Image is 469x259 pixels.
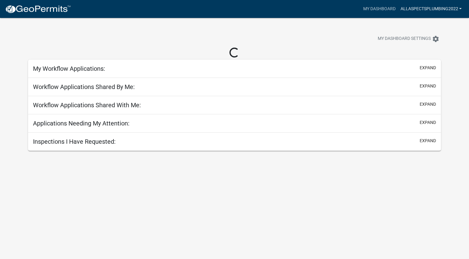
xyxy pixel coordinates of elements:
[373,33,444,45] button: My Dashboard Settingssettings
[420,83,436,89] button: expand
[398,3,464,15] a: AllAspectsPlumbing2022
[420,101,436,108] button: expand
[420,138,436,144] button: expand
[33,83,135,91] h5: Workflow Applications Shared By Me:
[33,101,141,109] h5: Workflow Applications Shared With Me:
[33,138,116,145] h5: Inspections I Have Requested:
[360,3,398,15] a: My Dashboard
[33,120,130,127] h5: Applications Needing My Attention:
[420,65,436,71] button: expand
[432,35,439,43] i: settings
[420,119,436,126] button: expand
[33,65,105,72] h5: My Workflow Applications:
[378,35,431,43] span: My Dashboard Settings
